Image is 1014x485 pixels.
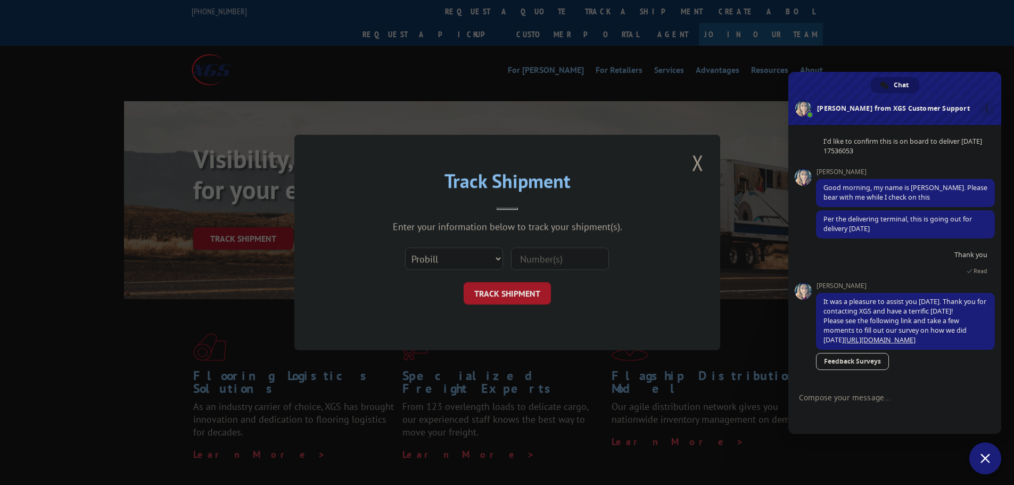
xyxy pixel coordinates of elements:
[813,418,821,426] span: Send a file
[974,267,987,275] span: Read
[511,248,609,270] input: Number(s)
[799,418,807,426] span: Insert an emoji
[844,335,916,344] a: [URL][DOMAIN_NAME]
[827,418,835,426] span: Audio message
[816,353,889,370] a: Feedback Surveys
[954,250,987,259] span: Thank you
[969,442,1001,474] a: Close chat
[823,137,982,155] span: I'd like to confirm this is on board to deliver [DATE] 17536053
[816,282,995,290] span: [PERSON_NAME]
[823,183,987,202] span: Good morning, my name is [PERSON_NAME]. Please bear with me while I check on this
[894,77,909,93] span: Chat
[816,168,995,176] span: [PERSON_NAME]
[799,384,969,410] textarea: Compose your message...
[823,297,986,344] span: It was a pleasure to assist you [DATE]. Thank you for contacting XGS and have a terrific [DATE]! ...
[871,77,919,93] a: Chat
[348,174,667,194] h2: Track Shipment
[348,220,667,233] div: Enter your information below to track your shipment(s).
[689,148,707,177] button: Close modal
[464,282,551,305] button: TRACK SHIPMENT
[823,215,972,233] span: Per the delivering terminal, this is going out for delivery [DATE]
